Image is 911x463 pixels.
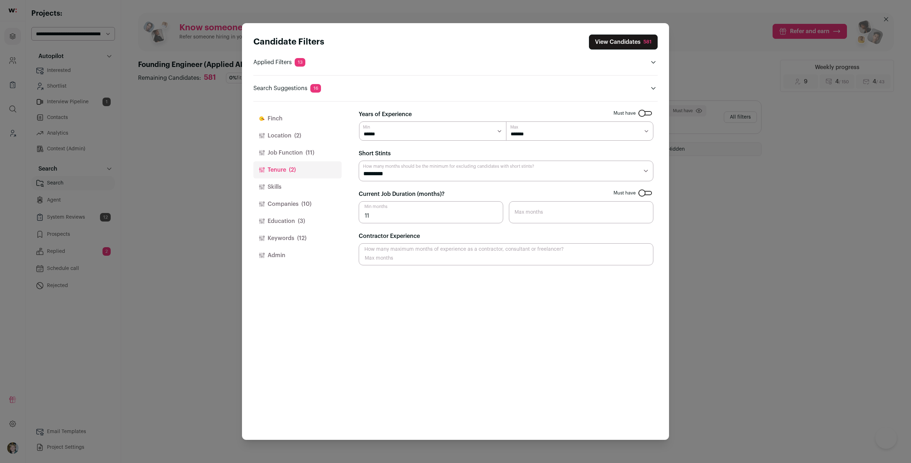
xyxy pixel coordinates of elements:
span: (2) [294,131,301,140]
span: (10) [301,200,311,208]
button: Education(3) [253,213,342,230]
label: Current Job Duration (months)? [359,190,444,198]
span: (3) [298,217,305,225]
label: Max [510,124,518,130]
span: (11) [306,149,314,157]
strong: Candidate Filters [253,38,324,46]
button: Job Function(11) [253,144,342,161]
button: Open applied filters [649,58,658,67]
button: Tenure(2) [253,161,342,178]
span: 13 [295,58,305,67]
p: Applied Filters [253,58,305,67]
span: Must have [614,190,636,196]
input: Max months [509,201,653,223]
button: Keywords(12) [253,230,342,247]
label: Short Stints [359,149,391,158]
iframe: Help Scout Beacon - Open [875,427,897,449]
input: Max months [359,243,653,265]
label: Contractor Experience [359,232,420,240]
div: 581 [643,38,652,46]
button: Finch [253,110,342,127]
span: (2) [289,166,296,174]
button: Close search preferences [589,35,658,50]
span: 16 [310,84,321,93]
span: Must have [614,110,636,116]
button: Location(2) [253,127,342,144]
label: Min [363,124,370,130]
button: Companies(10) [253,196,342,213]
label: Years of Experience [359,110,412,119]
button: Admin [253,247,342,264]
button: Skills [253,178,342,196]
input: Min months [359,201,503,223]
span: (12) [297,234,306,243]
p: Search Suggestions [253,84,321,93]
